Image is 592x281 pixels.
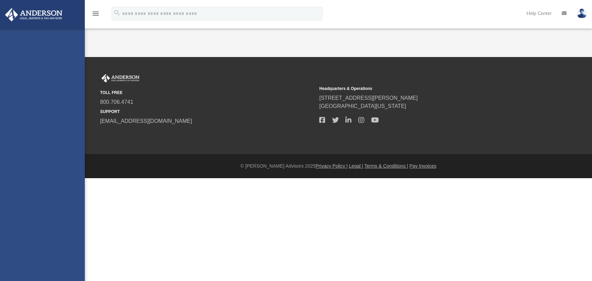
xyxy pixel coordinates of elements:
[319,86,534,92] small: Headquarters & Operations
[100,118,192,124] a: [EMAIL_ADDRESS][DOMAIN_NAME]
[349,163,363,169] a: Legal |
[364,163,408,169] a: Terms & Conditions |
[85,163,592,170] div: © [PERSON_NAME] Advisors 2025
[92,10,100,18] i: menu
[319,103,406,109] a: [GEOGRAPHIC_DATA][US_STATE]
[409,163,436,169] a: Pay Invoices
[92,13,100,18] a: menu
[100,90,314,96] small: TOLL FREE
[100,74,141,83] img: Anderson Advisors Platinum Portal
[316,163,348,169] a: Privacy Policy |
[100,99,133,105] a: 800.706.4741
[577,8,587,18] img: User Pic
[3,8,64,21] img: Anderson Advisors Platinum Portal
[100,109,314,115] small: SUPPORT
[113,9,121,17] i: search
[319,95,418,101] a: [STREET_ADDRESS][PERSON_NAME]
